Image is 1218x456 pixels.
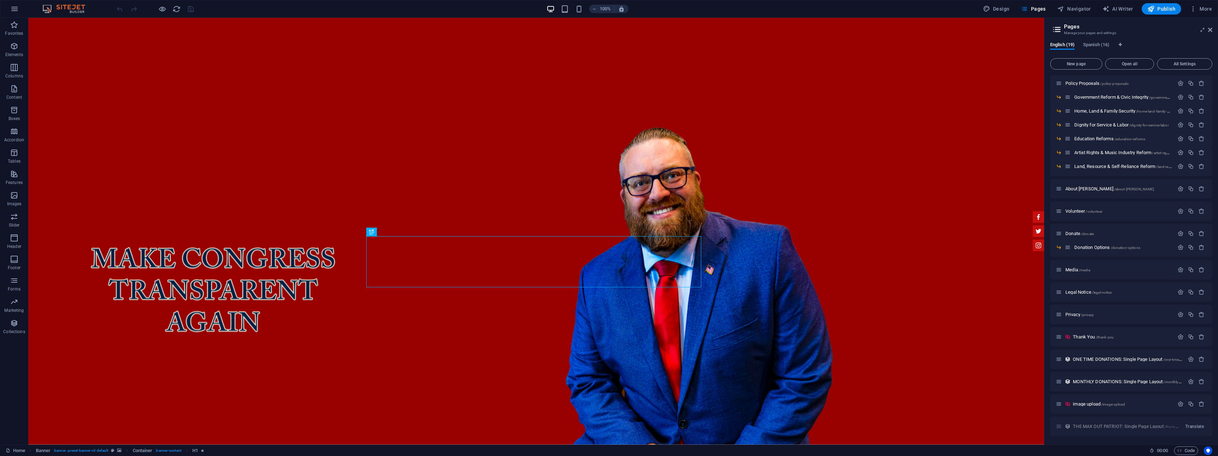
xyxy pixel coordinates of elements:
[1188,108,1194,114] div: Duplicate
[1108,62,1151,66] span: Open all
[1074,136,1145,141] span: Click to open page
[1063,186,1174,191] div: About [PERSON_NAME]/about-[PERSON_NAME]
[1188,289,1194,295] div: Duplicate
[1071,357,1184,362] div: ONE TIME DONATIONS: Single Page Layout/one-time-donations-single-page-layout
[1156,165,1211,169] span: /land-resource-self-reliance-reform
[1057,5,1091,12] span: Navigator
[1099,3,1136,15] button: AI Writer
[1188,186,1194,192] div: Duplicate
[1065,208,1102,214] span: Volunteer
[158,5,166,13] button: Click here to leave preview mode and continue editing
[7,201,22,207] p: Images
[1063,209,1174,213] div: Volunteer/volunteer
[1065,312,1094,317] span: Click to open page
[1188,122,1194,128] div: Duplicate
[1074,245,1140,250] span: Donation Options
[117,449,121,452] i: This element contains a background
[1074,108,1179,114] span: Click to open page
[1074,122,1168,127] span: Click to open page
[1178,80,1184,86] div: Settings
[1073,401,1125,407] span: image upload
[1178,208,1184,214] div: Settings
[5,73,23,79] p: Columns
[1072,136,1174,141] div: Education Reforms/education-reforms
[1072,95,1174,99] div: Government Reform & Civic Integrity/government-reform-civic-integrity
[980,3,1013,15] button: Design
[1152,151,1208,155] span: /artist-rights-music-industry-reform
[9,116,20,121] p: Boxes
[1071,402,1174,406] div: image upload/image-upload
[1072,123,1174,127] div: Dignity for Service & Labor/dignity-for-service-labor
[6,94,22,100] p: Content
[1198,356,1205,362] div: Remove
[1086,210,1102,213] span: /volunteer
[1114,187,1154,191] span: /about-[PERSON_NAME]
[1178,122,1184,128] div: Settings
[1178,163,1184,169] div: Settings
[1071,335,1174,339] div: Thank You/thank-you
[1188,334,1194,340] div: Duplicate
[1063,81,1174,86] div: Policy Proposals/policy-proposals
[1021,5,1046,12] span: Pages
[133,446,153,455] span: Click to select. Double-click to edit
[1198,80,1205,86] div: Remove
[1198,289,1205,295] div: Remove
[1178,334,1184,340] div: Settings
[1096,335,1114,339] span: /thank-you
[1111,246,1140,250] span: /donation-options
[201,449,204,452] i: Element contains an animation
[1198,163,1205,169] div: Remove
[1157,58,1212,70] button: All Settings
[1072,245,1174,250] div: Donation Options/donation-options
[1092,291,1112,294] span: /legal-notice
[1178,150,1184,156] div: Settings
[1102,5,1133,12] span: AI Writer
[36,446,51,455] span: Click to select. Double-click to edit
[1072,164,1174,169] div: Land, Resource & Self-Reliance Reform/land-resource-self-reliance-reform
[1064,30,1198,36] h3: Manage your pages and settings
[1198,122,1205,128] div: Remove
[1074,150,1208,155] span: Click to open page
[1188,356,1194,362] div: Settings
[1150,446,1168,455] h6: Session time
[1178,267,1184,273] div: Settings
[155,446,181,455] span: . banner-content
[1157,446,1168,455] span: 00 00
[1073,379,1204,384] span: MONTHLY DONATIONS: Single Page Layout
[1190,5,1212,12] span: More
[6,446,25,455] a: Click to cancel selection. Double-click to open Pages
[172,5,181,13] i: Reload page
[1050,40,1075,50] span: English (19)
[618,6,625,12] i: On resize automatically adjust zoom level to fit chosen device.
[111,449,114,452] i: This element is a customizable preset
[1162,448,1163,453] span: :
[1050,42,1212,55] div: Language Tabs
[1188,208,1194,214] div: Duplicate
[7,244,21,249] p: Header
[1178,94,1184,100] div: Settings
[1074,94,1204,100] span: Click to open page
[1198,267,1205,273] div: Remove
[1163,380,1204,384] span: /monthly-donations-item
[1187,3,1215,15] button: More
[1178,401,1184,407] div: Settings
[980,3,1013,15] div: Design (Ctrl+Alt+Y)
[1065,379,1071,385] div: This layout is used as a template for all items (e.g. a blog post) of this collection. The conten...
[1114,137,1146,141] span: /education-reforms
[1178,311,1184,317] div: Settings
[1178,289,1184,295] div: Settings
[1081,313,1094,317] span: /privacy
[1065,81,1129,86] span: Click to open page
[1198,94,1205,100] div: Remove
[4,137,24,143] p: Accordion
[1050,58,1102,70] button: New page
[1100,82,1128,86] span: /policy-proposals
[1198,150,1205,156] div: Remove
[1018,3,1048,15] button: Pages
[1083,40,1109,50] span: Spanish (16)
[1174,446,1198,455] button: Code
[192,446,198,455] span: Click to select. Double-click to edit
[1072,109,1174,113] div: Home, Land & Family Security/home-land-family-security
[3,329,25,335] p: Collections
[1178,230,1184,237] div: Settings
